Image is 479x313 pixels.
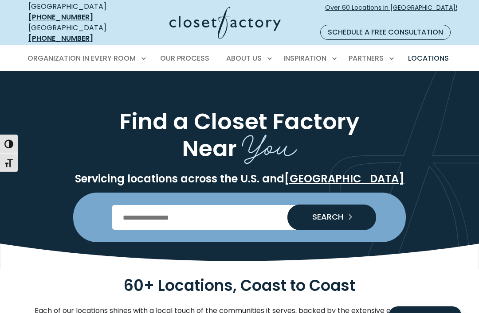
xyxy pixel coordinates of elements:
a: Schedule a Free Consultation [320,25,451,40]
p: Servicing locations across the U.S. and [35,172,444,185]
input: Enter Postal Code [112,205,367,230]
span: Our Process [160,53,209,63]
span: Find a Closet Factory [120,106,359,137]
img: Closet Factory Logo [169,7,281,39]
span: Over 60 Locations in [GEOGRAPHIC_DATA]! [325,3,457,22]
span: Near [182,133,237,164]
span: About Us [226,53,262,63]
a: [PHONE_NUMBER] [28,33,93,43]
nav: Primary Menu [21,46,458,71]
span: You [242,120,297,166]
div: [GEOGRAPHIC_DATA] [28,23,125,44]
a: [PHONE_NUMBER] [28,12,93,22]
div: [GEOGRAPHIC_DATA] [28,1,125,23]
span: SEARCH [305,213,343,221]
button: Search our Nationwide Locations [287,205,376,230]
a: [GEOGRAPHIC_DATA] [284,171,404,186]
span: Organization in Every Room [27,53,136,63]
span: Locations [408,53,449,63]
span: 60+ Locations, Coast to Coast [124,274,355,296]
span: Inspiration [283,53,326,63]
span: Partners [349,53,384,63]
